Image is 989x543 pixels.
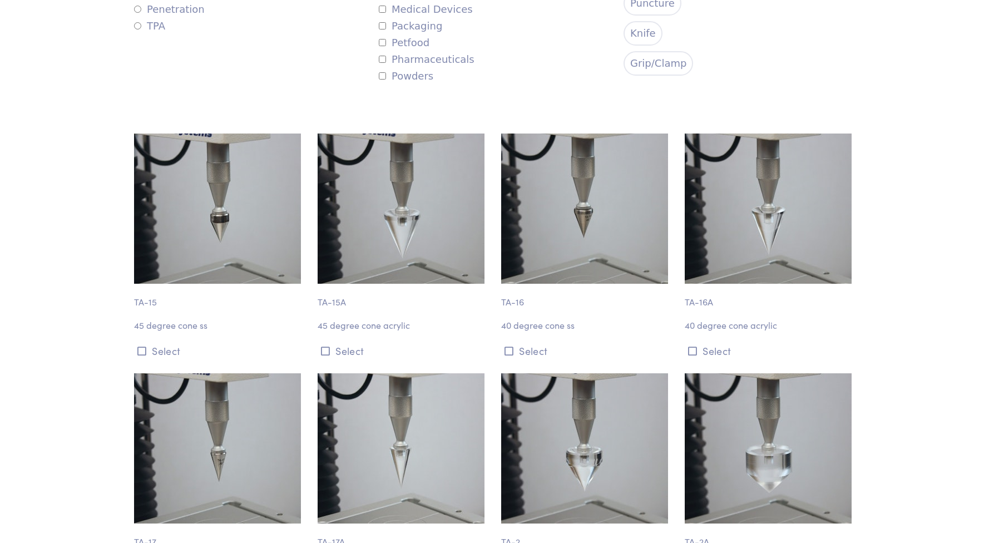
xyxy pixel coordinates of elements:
[501,318,671,333] p: 40 degree cone ss
[379,34,429,51] label: Petfood
[685,284,855,309] p: TA-16A
[318,318,488,333] p: 45 degree cone acrylic
[379,56,386,63] input: Pharmaceuticals
[134,373,301,524] img: cone_ta-17_30-degree_2.jpg
[379,18,442,34] label: Packaging
[379,68,433,85] label: Powders
[134,134,301,284] img: cone_ta-15_45-degree_2.jpg
[624,21,662,46] label: Knife
[379,51,474,68] label: Pharmaceuticals
[134,1,205,18] label: Penetration
[685,342,855,360] button: Select
[134,6,141,13] input: Penetration
[685,318,855,333] p: 40 degree cone acrylic
[624,51,693,76] label: Grip/Clamp
[379,6,386,13] input: Medical Devices
[379,72,386,80] input: Powders
[134,284,304,309] p: TA-15
[379,22,386,29] input: Packaging
[318,373,484,524] img: cone_ta-17a_30-degree_2.jpg
[134,318,304,333] p: 45 degree cone ss
[318,342,488,360] button: Select
[134,342,304,360] button: Select
[501,284,671,309] p: TA-16
[501,134,668,284] img: cone_ta-16_40-degree_2.jpg
[134,22,141,29] input: TPA
[318,284,488,309] p: TA-15A
[685,373,852,524] img: cone_ta-2a_90-degree_2.jpg
[379,39,386,46] input: Petfood
[501,342,671,360] button: Select
[685,134,852,284] img: cone_ta-16a_40-degree_2.jpg
[501,373,668,524] img: cone_ta-2_60-degree_2.jpg
[318,134,484,284] img: cone_ta-15a_45-degree_2.jpg
[134,18,165,34] label: TPA
[379,1,473,18] label: Medical Devices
